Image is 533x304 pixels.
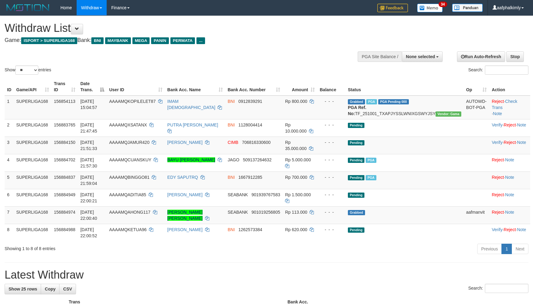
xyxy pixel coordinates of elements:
[366,158,376,163] span: Marked by aafchoeunmanni
[505,157,514,162] a: Note
[378,99,409,104] span: PGA Pending
[320,139,343,145] div: - - -
[54,122,75,127] span: 156883765
[170,37,195,44] span: PERMATA
[348,210,365,215] span: Grabbed
[489,206,530,224] td: ·
[517,140,526,145] a: Note
[489,78,530,96] th: Action
[167,99,215,110] a: IMAM [DEMOGRAPHIC_DATA]
[489,96,530,119] td: · ·
[109,227,147,232] span: AAAAMQKETUA96
[348,99,365,104] span: Grabbed
[151,37,169,44] span: PANIN
[5,189,14,206] td: 6
[477,244,502,254] a: Previous
[91,37,103,44] span: BNI
[512,244,528,254] a: Next
[243,157,272,162] span: Copy 509137264632 to clipboard
[14,189,51,206] td: SUPERLIGA168
[320,192,343,198] div: - - -
[109,175,149,180] span: AAAAMQBINGGO81
[489,154,530,171] td: ·
[5,224,14,241] td: 8
[505,175,514,180] a: Note
[252,192,280,197] span: Copy 901939767583 to clipboard
[492,210,504,215] a: Reject
[14,171,51,189] td: SUPERLIGA168
[14,119,51,137] td: SUPERLIGA168
[228,227,235,232] span: BNI
[285,175,307,180] span: Rp 700.000
[504,227,516,232] a: Reject
[492,99,504,104] a: Reject
[109,140,149,145] span: AAAAMQJAMUR420
[5,269,528,281] h1: Latest Withdraw
[109,99,156,104] span: AAAAMQKOPILELET87
[228,99,235,104] span: BNI
[493,111,502,116] a: Note
[283,78,317,96] th: Amount: activate to sort column ascending
[485,66,528,75] input: Search:
[228,175,235,180] span: BNI
[167,227,203,232] a: [PERSON_NAME]
[238,122,262,127] span: Copy 1128004414 to clipboard
[228,122,235,127] span: BNI
[167,210,203,221] a: [PERSON_NAME] [PERSON_NAME]
[167,175,198,180] a: EDY SAPUTRQ
[492,192,504,197] a: Reject
[238,227,262,232] span: Copy 1262573384 to clipboard
[167,140,203,145] a: [PERSON_NAME]
[489,224,530,241] td: · ·
[54,175,75,180] span: 156884837
[504,140,516,145] a: Reject
[345,78,464,96] th: Status
[348,227,364,233] span: Pending
[5,154,14,171] td: 4
[196,37,205,44] span: ...
[452,4,483,12] img: panduan.png
[228,157,239,162] span: JAGO
[21,37,77,44] span: ISPORT > SUPERLIGA168
[5,3,51,12] img: MOTION_logo.png
[54,140,75,145] span: 156884150
[439,2,447,7] span: 34
[489,119,530,137] td: · ·
[78,78,107,96] th: Date Trans.: activate to sort column descending
[109,122,147,127] span: AAAAMQXSATANX
[14,96,51,119] td: SUPERLIGA168
[14,154,51,171] td: SUPERLIGA168
[506,51,524,62] a: Stop
[285,210,307,215] span: Rp 113.000
[320,122,343,128] div: - - -
[358,51,402,62] div: PGA Site Balance /
[228,140,238,145] span: CIMB
[14,78,51,96] th: Game/API: activate to sort column ascending
[80,192,97,203] span: [DATE] 22:00:21
[238,99,262,104] span: Copy 0912839291 to clipboard
[80,140,97,151] span: [DATE] 21:51:33
[468,284,528,293] label: Search:
[492,227,502,232] a: Verify
[345,96,464,119] td: TF_251001_TXAPJYSSLWNIXGSWYJSY
[464,206,489,224] td: aafmanvit
[492,122,502,127] a: Verify
[320,174,343,180] div: - - -
[51,78,78,96] th: Trans ID: activate to sort column ascending
[348,123,364,128] span: Pending
[489,189,530,206] td: ·
[54,227,75,232] span: 156884988
[5,137,14,154] td: 3
[15,66,38,75] select: Showentries
[489,137,530,154] td: · ·
[238,175,262,180] span: Copy 1667912285 to clipboard
[80,210,97,221] span: [DATE] 22:00:40
[80,227,97,238] span: [DATE] 22:00:52
[109,157,151,162] span: AAAAMQCUANSKUY
[132,37,150,44] span: MEGA
[5,66,51,75] label: Show entries
[320,227,343,233] div: - - -
[5,22,349,34] h1: Withdraw List
[109,192,146,197] span: AAAAMQADITIA85
[505,210,514,215] a: Note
